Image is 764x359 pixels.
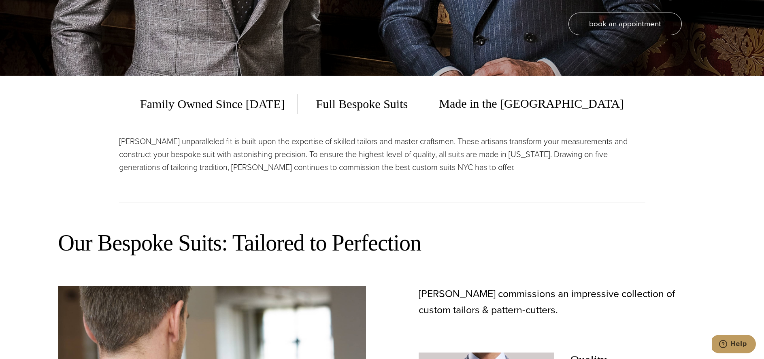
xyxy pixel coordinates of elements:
[589,18,661,30] span: book an appointment
[140,94,297,114] span: Family Owned Since [DATE]
[568,13,682,35] a: book an appointment
[427,94,624,114] span: Made in the [GEOGRAPHIC_DATA]
[419,286,706,318] p: [PERSON_NAME] commissions an impressive collection of custom tailors & pattern-cutters.
[119,135,645,174] p: [PERSON_NAME] unparalleled fit is built upon the expertise of skilled tailors and master craftsme...
[304,94,421,114] span: Full Bespoke Suits
[58,229,706,257] h2: Our Bespoke Suits: Tailored to Perfection
[712,335,756,355] iframe: Opens a widget where you can chat to one of our agents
